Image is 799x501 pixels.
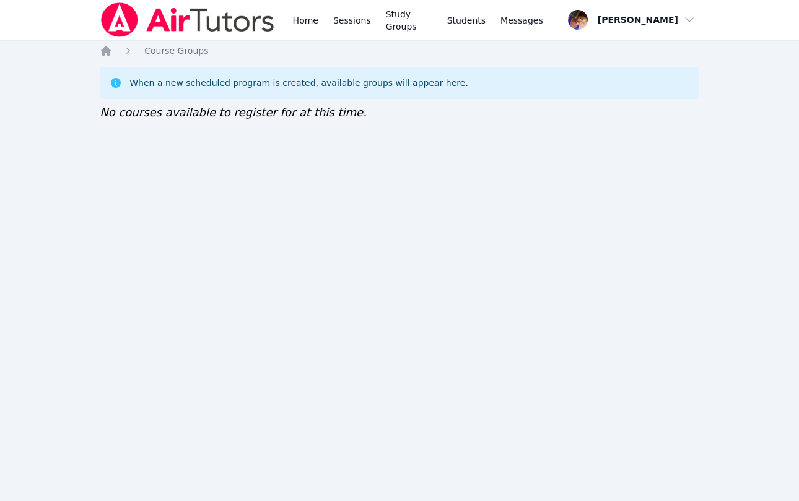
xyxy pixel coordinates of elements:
[144,45,208,57] a: Course Groups
[144,46,208,56] span: Course Groups
[100,2,275,37] img: Air Tutors
[100,106,367,119] span: No courses available to register for at this time.
[100,45,699,57] nav: Breadcrumb
[129,77,468,89] div: When a new scheduled program is created, available groups will appear here.
[500,14,543,27] span: Messages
